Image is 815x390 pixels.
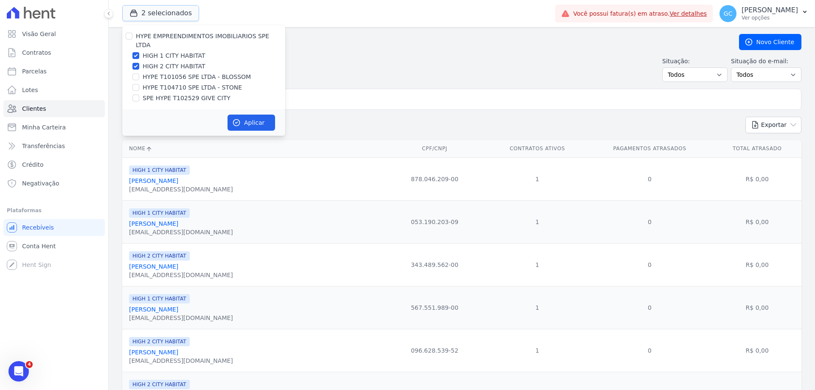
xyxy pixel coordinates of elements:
span: HIGH 2 CITY HABITAT [129,251,190,261]
td: 1 [488,329,587,372]
span: HIGH 1 CITY HABITAT [129,166,190,175]
span: Parcelas [22,67,47,76]
span: Crédito [22,160,44,169]
span: Clientes [22,104,46,113]
td: 053.190.203-09 [381,200,488,243]
label: SPE HYPE T102529 GIVE CITY [143,94,230,103]
td: 0 [587,286,713,329]
td: R$ 0,00 [713,157,801,200]
span: Negativação [22,179,59,188]
button: GC [PERSON_NAME] Ver opções [713,2,815,25]
td: 1 [488,243,587,286]
td: 0 [587,243,713,286]
th: Nome [122,140,381,157]
a: [PERSON_NAME] [129,263,178,270]
td: 0 [587,329,713,372]
p: Ver opções [742,14,798,21]
td: 1 [488,157,587,200]
button: Exportar [745,117,801,133]
td: 343.489.562-00 [381,243,488,286]
th: Total Atrasado [713,140,801,157]
div: [EMAIL_ADDRESS][DOMAIN_NAME] [129,185,233,194]
a: Parcelas [3,63,105,80]
label: HIGH 1 CITY HABITAT [143,51,205,60]
a: [PERSON_NAME] [129,349,178,356]
span: Lotes [22,86,38,94]
td: R$ 0,00 [713,329,801,372]
td: R$ 0,00 [713,243,801,286]
button: 2 selecionados [122,5,199,21]
span: HIGH 2 CITY HABITAT [129,337,190,346]
a: Negativação [3,175,105,192]
td: R$ 0,00 [713,200,801,243]
a: Clientes [3,100,105,117]
label: Situação: [662,57,728,66]
th: Pagamentos Atrasados [587,140,713,157]
span: GC [724,11,733,17]
a: Transferências [3,137,105,154]
label: HYPE T104710 SPE LTDA - STONE [143,83,242,92]
span: Visão Geral [22,30,56,38]
td: 1 [488,200,587,243]
th: CPF/CNPJ [381,140,488,157]
div: Plataformas [7,205,101,216]
a: [PERSON_NAME] [129,177,178,184]
span: Você possui fatura(s) em atraso. [573,9,707,18]
label: Situação do e-mail: [731,57,801,66]
a: Recebíveis [3,219,105,236]
span: HIGH 2 CITY HABITAT [129,380,190,389]
th: Contratos Ativos [488,140,587,157]
div: [EMAIL_ADDRESS][DOMAIN_NAME] [129,228,233,236]
span: Minha Carteira [22,123,66,132]
span: HIGH 1 CITY HABITAT [129,294,190,303]
td: 0 [587,200,713,243]
div: [EMAIL_ADDRESS][DOMAIN_NAME] [129,314,233,322]
a: Lotes [3,81,105,98]
h2: Clientes [122,34,725,50]
input: Buscar por nome, CPF ou e-mail [138,91,798,108]
a: Conta Hent [3,238,105,255]
div: [EMAIL_ADDRESS][DOMAIN_NAME] [129,356,233,365]
label: HYPE T101056 SPE LTDA - BLOSSOM [143,73,251,81]
a: [PERSON_NAME] [129,220,178,227]
td: 096.628.539-52 [381,329,488,372]
div: [EMAIL_ADDRESS][DOMAIN_NAME] [129,271,233,279]
span: 4 [26,361,33,368]
a: [PERSON_NAME] [129,306,178,313]
span: Conta Hent [22,242,56,250]
span: Recebíveis [22,223,54,232]
a: Contratos [3,44,105,61]
span: HIGH 1 CITY HABITAT [129,208,190,218]
a: Minha Carteira [3,119,105,136]
label: HYPE EMPREENDIMENTOS IMOBILIARIOS SPE LTDA [136,33,269,48]
td: 878.046.209-00 [381,157,488,200]
td: R$ 0,00 [713,286,801,329]
iframe: Intercom live chat [8,361,29,382]
a: Novo Cliente [739,34,801,50]
button: Aplicar [228,115,275,131]
a: Ver detalhes [670,10,707,17]
label: HIGH 2 CITY HABITAT [143,62,205,71]
span: Contratos [22,48,51,57]
td: 1 [488,286,587,329]
td: 567.551.989-00 [381,286,488,329]
a: Crédito [3,156,105,173]
td: 0 [587,157,713,200]
span: Transferências [22,142,65,150]
p: [PERSON_NAME] [742,6,798,14]
a: Visão Geral [3,25,105,42]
